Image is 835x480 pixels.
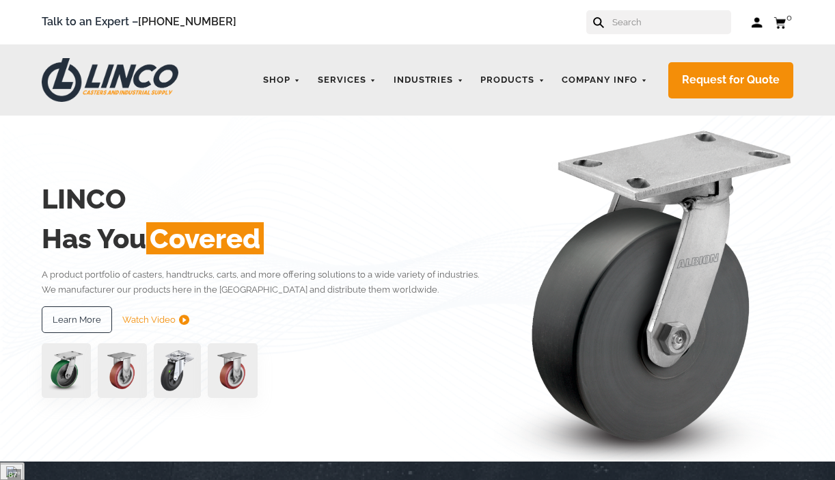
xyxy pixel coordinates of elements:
span: Talk to an Expert – [42,13,236,31]
h2: LINCO [42,179,491,219]
a: Request for Quote [668,62,793,98]
img: 2.png [3,464,20,479]
div: 87° [8,469,21,479]
img: pn3orx8a-94725-1-1-.png [42,343,90,398]
span: 0 [786,12,792,23]
a: Services [311,67,383,94]
a: Products [474,67,551,94]
img: LINCO CASTERS & INDUSTRIAL SUPPLY [42,58,178,102]
a: Industries [387,67,471,94]
a: 0 [774,14,793,31]
a: Log in [752,16,763,29]
a: Learn More [42,306,112,334]
input: Search [611,10,731,34]
a: [PHONE_NUMBER] [138,15,236,28]
img: capture-59611-removebg-preview-1.png [208,343,258,398]
p: A product portfolio of casters, handtrucks, carts, and more offering solutions to a wide variety ... [42,267,491,297]
span: Covered [146,222,264,254]
img: subtract.png [179,315,189,325]
img: linco_caster [494,116,793,462]
a: Company Info [555,67,655,94]
a: Watch Video [122,306,189,334]
h2: Has You [42,219,491,258]
img: lvwpp200rst849959jpg-30522-removebg-preview-1.png [154,343,200,398]
a: Shop [256,67,307,94]
img: capture-59611-removebg-preview-1.png [98,343,148,398]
